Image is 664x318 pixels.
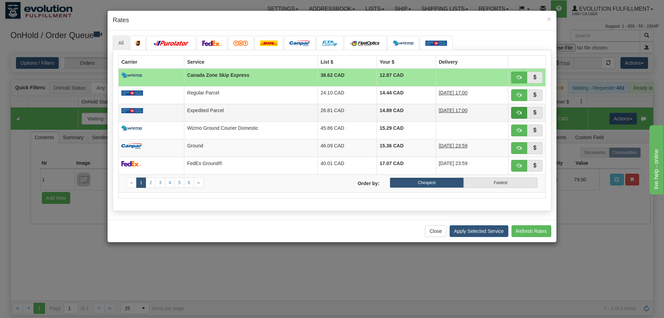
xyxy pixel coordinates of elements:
[260,40,278,46] img: dhl.png
[233,40,248,46] img: tnt.png
[322,40,338,46] img: CarrierLogo_10191.png
[377,104,436,121] td: 14.89 CAD
[165,178,175,188] a: 4
[174,178,184,188] a: 5
[289,40,310,46] img: campar.png
[332,178,385,187] label: Order by:
[436,86,508,104] td: 5 Days
[439,90,468,96] span: [DATE] 17:00
[130,180,133,185] span: «
[121,73,142,78] img: wizmo.png
[317,139,377,157] td: 46.09 CAD
[450,225,508,237] button: Apply Selected Service
[393,40,414,46] img: wizmo.png
[425,225,446,237] button: Close
[146,178,156,188] a: 2
[127,178,137,188] a: Previous
[155,178,165,188] a: 3
[136,40,140,46] img: ups.png
[202,40,222,46] img: FedEx.png
[317,157,377,174] td: 40.01 CAD
[377,157,436,174] td: 17.07 CAD
[317,104,377,121] td: 26.81 CAD
[152,40,191,46] img: purolator.png
[547,15,551,23] span: ×
[184,139,318,157] td: Ground
[425,40,447,46] img: Canada_post.png
[377,86,436,104] td: 14.44 CAD
[197,180,200,185] span: »
[317,69,377,87] td: 38.62 CAD
[377,55,436,69] th: Your $
[121,161,141,166] img: FedEx.png
[377,69,436,87] td: 12.87 CAD
[194,178,204,188] a: Next
[184,86,318,104] td: Regular Parcel
[184,104,318,121] td: Expedited Parcel
[317,86,377,104] td: 24.10 CAD
[377,121,436,139] td: 15.29 CAD
[136,178,146,188] a: 1
[184,178,194,188] a: 6
[436,55,508,69] th: Delivery
[547,15,551,22] button: Close
[464,178,537,188] label: Fastest
[113,36,129,50] a: All
[436,104,508,121] td: 3 Days
[317,121,377,139] td: 45.86 CAD
[377,139,436,157] td: 15.36 CAD
[436,139,508,157] td: 3 Days
[184,121,318,139] td: Wizmo Ground Courier Domestic
[439,161,468,166] span: [DATE] 23:59
[390,178,463,188] label: Cheapest
[121,143,142,149] img: campar.png
[184,157,318,174] td: FedEx Ground®
[184,55,318,69] th: Service
[511,225,551,237] button: Refresh Rates
[121,90,143,96] img: Canada_post.png
[350,40,381,46] img: CarrierLogo_10182.png
[439,108,468,113] span: [DATE] 17:00
[121,108,143,113] img: Canada_post.png
[119,55,184,69] th: Carrier
[439,143,468,148] span: [DATE] 23:59
[5,4,64,12] div: live help - online
[113,16,551,25] h4: Rates
[121,126,142,131] img: wizmo.png
[648,124,663,194] iframe: chat widget
[184,69,318,87] td: Canada Zone Skip Express
[317,55,377,69] th: List $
